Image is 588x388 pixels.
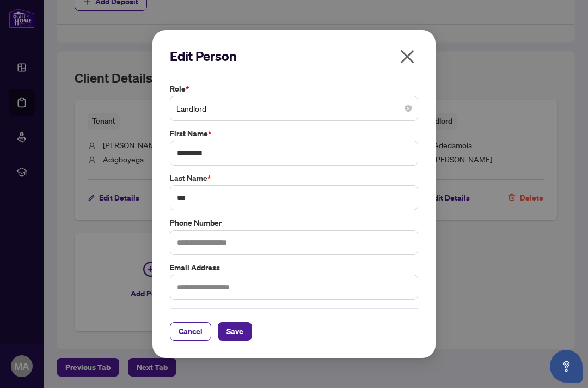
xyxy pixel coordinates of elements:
h2: Edit Person [170,47,418,65]
span: close [399,48,416,65]
span: close-circle [405,105,412,112]
label: First Name [170,128,418,140]
label: Email Address [170,262,418,274]
label: Last Name [170,172,418,184]
span: Landlord [176,98,412,119]
span: Cancel [179,323,203,340]
button: Save [218,322,252,341]
span: Save [226,323,243,340]
label: Role [170,83,418,95]
button: Cancel [170,322,211,341]
label: Phone Number [170,217,418,229]
button: Open asap [550,350,583,383]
